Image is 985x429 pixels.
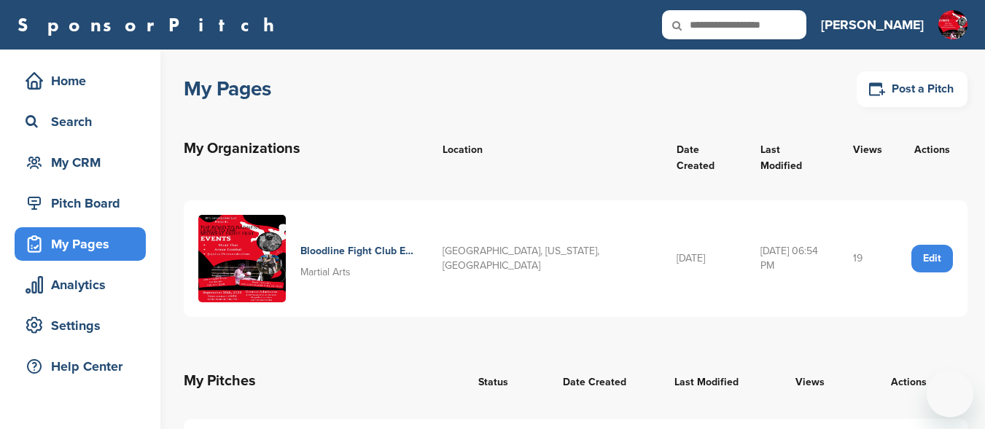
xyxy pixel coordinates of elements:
a: Settings [15,309,146,342]
div: Settings [22,312,146,339]
th: Views [781,355,851,407]
div: My Pages [22,231,146,257]
img: 1aff82cd 84d8 443d af1d a095d732faaf (1) [938,10,968,48]
th: Status [464,355,548,407]
a: My Pages [15,227,146,261]
a: Edit [911,245,953,272]
iframe: Button to launch messaging window [927,371,973,417]
a: Home [15,64,146,98]
td: [DATE] [662,200,746,317]
td: [GEOGRAPHIC_DATA], [US_STATE], [GEOGRAPHIC_DATA] [428,200,662,317]
span: Martial Arts [300,266,351,278]
th: Last Modified [660,355,781,407]
div: Pitch Board [22,190,146,216]
div: Home [22,68,146,94]
div: Analytics [22,272,146,298]
a: SponsorPitch [17,15,284,34]
a: Analytics [15,268,146,302]
td: [DATE] 06:54 PM [746,200,838,317]
th: Actions [851,355,968,407]
th: Actions [897,122,968,189]
a: Pitch Board [15,186,146,220]
div: My CRM [22,149,146,176]
img: 8ddedfe6 5bc8 40dd bba3 c92922954678 [198,215,286,302]
h4: Bloodline Fight Club Enterprises Llc [300,243,413,259]
a: Help Center [15,350,146,383]
th: My Organizations [184,122,428,189]
h1: My Pages [184,76,271,102]
a: 8ddedfe6 5bc8 40dd bba3 c92922954678 Bloodline Fight Club Enterprises Llc Martial Arts [198,215,413,302]
th: Views [838,122,897,189]
h3: [PERSON_NAME] [821,15,924,35]
th: My Pitches [184,355,464,407]
th: Date Created [662,122,746,189]
a: Search [15,105,146,138]
td: 19 [838,200,897,317]
div: Help Center [22,353,146,379]
a: My CRM [15,146,146,179]
a: [PERSON_NAME] [821,9,924,41]
th: Date Created [548,355,660,407]
th: Last Modified [746,122,838,189]
div: Search [22,109,146,135]
th: Location [428,122,662,189]
a: Post a Pitch [857,71,968,107]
